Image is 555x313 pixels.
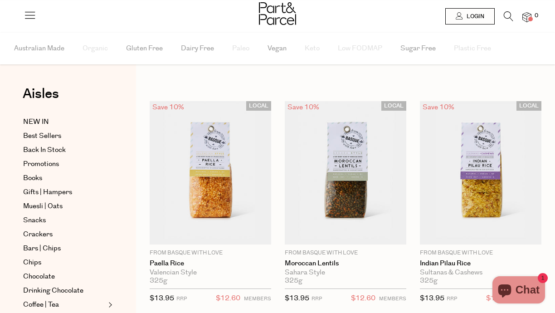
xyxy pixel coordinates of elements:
div: Save 10% [150,101,187,113]
p: From Basque With Love [420,249,541,257]
span: Australian Made [14,33,64,64]
div: Valencian Style [150,269,271,277]
a: Gifts | Hampers [23,187,106,198]
inbox-online-store-chat: Shopify online store chat [490,276,548,306]
img: Paella Rice [150,101,271,245]
span: $12.60 [351,293,375,304]
span: Coffee | Tea [23,299,59,310]
span: Aisles [23,84,59,104]
button: Expand/Collapse Coffee | Tea [106,299,112,310]
a: Aisles [23,87,59,110]
span: Drinking Chocolate [23,285,83,296]
a: Promotions [23,159,106,170]
div: Save 10% [285,101,322,113]
span: $12.60 [486,293,511,304]
a: 0 [522,12,531,22]
a: Chips [23,257,106,268]
a: Moroccan Lentils [285,259,406,268]
a: Muesli | Oats [23,201,106,212]
div: Sahara Style [285,269,406,277]
span: Gifts | Hampers [23,187,72,198]
a: Chocolate [23,271,106,282]
span: LOCAL [246,101,271,111]
span: Keto [305,33,320,64]
a: Best Sellers [23,131,106,142]
span: Paleo [232,33,249,64]
span: NEW IN [23,117,49,127]
span: $13.95 [150,293,174,303]
span: Best Sellers [23,131,61,142]
img: Part&Parcel [259,2,296,25]
small: MEMBERS [244,295,271,302]
img: Indian Pilau Rice [420,101,541,245]
span: 0 [532,12,540,20]
a: Books [23,173,106,184]
a: Back In Stock [23,145,106,156]
a: Indian Pilau Rice [420,259,541,268]
span: Vegan [268,33,287,64]
small: MEMBERS [379,295,406,302]
span: Muesli | Oats [23,201,63,212]
a: Login [445,8,495,24]
span: Chocolate [23,271,55,282]
img: Moroccan Lentils [285,101,406,245]
div: Save 10% [420,101,457,113]
span: Organic [83,33,108,64]
span: Plastic Free [454,33,491,64]
span: Snacks [23,215,46,226]
span: Gluten Free [126,33,163,64]
a: Snacks [23,215,106,226]
span: LOCAL [516,101,541,111]
span: Back In Stock [23,145,66,156]
a: Paella Rice [150,259,271,268]
p: From Basque With Love [285,249,406,257]
span: 325g [285,277,302,285]
span: $13.95 [285,293,309,303]
span: Login [464,13,484,20]
span: Sugar Free [400,33,436,64]
p: From Basque With Love [150,249,271,257]
span: Chips [23,257,41,268]
span: 325g [150,277,167,285]
a: Bars | Chips [23,243,106,254]
span: Dairy Free [181,33,214,64]
span: Bars | Chips [23,243,61,254]
a: Crackers [23,229,106,240]
a: Drinking Chocolate [23,285,106,296]
span: Crackers [23,229,53,240]
span: LOCAL [381,101,406,111]
span: 325g [420,277,438,285]
span: $12.60 [216,293,240,304]
a: Coffee | Tea [23,299,106,310]
small: RRP [447,295,457,302]
span: Promotions [23,159,59,170]
small: RRP [312,295,322,302]
span: Low FODMAP [338,33,382,64]
span: Books [23,173,42,184]
div: Sultanas & Cashews [420,269,541,277]
a: NEW IN [23,117,106,127]
small: RRP [176,295,187,302]
span: $13.95 [420,293,444,303]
